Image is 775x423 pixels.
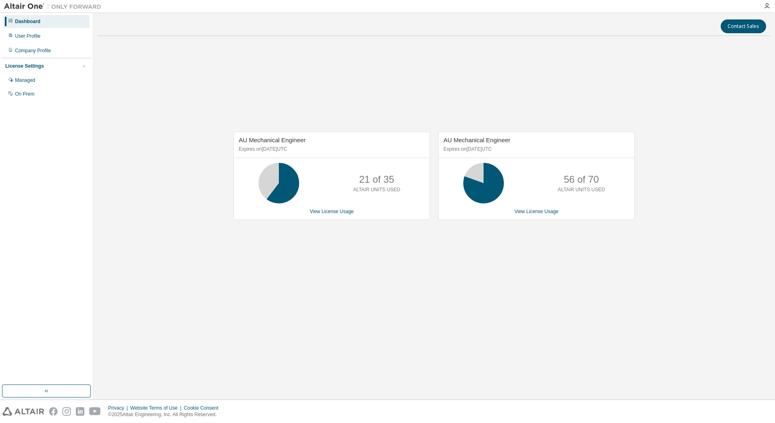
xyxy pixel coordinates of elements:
p: 56 of 70 [564,173,599,186]
img: facebook.svg [49,407,58,416]
button: Contact Sales [721,19,766,33]
img: Altair One [4,2,105,11]
span: AU Mechanical Engineer [239,137,306,143]
img: instagram.svg [62,407,71,416]
p: ALTAIR UNITS USED [353,186,400,193]
div: Dashboard [15,18,41,25]
div: Company Profile [15,47,51,54]
img: altair_logo.svg [2,407,44,416]
img: linkedin.svg [76,407,84,416]
img: youtube.svg [89,407,101,416]
div: User Profile [15,33,41,39]
a: View License Usage [310,209,354,214]
p: © 2025 Altair Engineering, Inc. All Rights Reserved. [108,411,223,418]
p: 21 of 35 [359,173,394,186]
div: License Settings [5,63,44,69]
p: Expires on [DATE] UTC [443,146,627,153]
a: View License Usage [514,209,559,214]
span: AU Mechanical Engineer [443,137,510,143]
div: Cookie Consent [184,405,223,411]
p: ALTAIR UNITS USED [558,186,605,193]
div: Managed [15,77,35,83]
div: Website Terms of Use [130,405,184,411]
p: Expires on [DATE] UTC [239,146,423,153]
div: On Prem [15,91,34,97]
div: Privacy [108,405,130,411]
